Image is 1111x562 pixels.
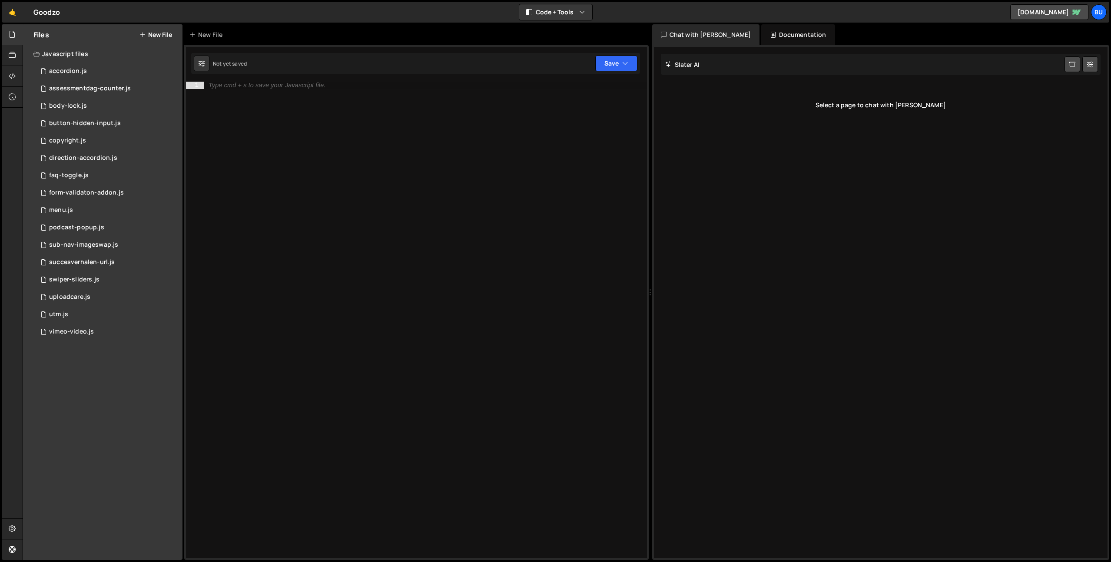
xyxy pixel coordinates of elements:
[49,67,87,75] div: accordion.js
[23,45,182,63] div: Javascript files
[213,60,247,67] div: Not yet saved
[33,306,182,323] div: 8232/31758.js
[33,132,182,149] div: 8232/31988.js
[33,254,182,271] div: 8232/31944.js
[49,311,68,318] div: utm.js
[186,82,204,89] div: 1
[49,241,118,249] div: sub-nav-imageswap.js
[209,82,325,89] div: Type cmd + s to save your Javascript file.
[33,288,182,306] div: 8232/31987.js
[49,224,104,231] div: podcast-popup.js
[595,56,637,71] button: Save
[33,7,60,17] div: Goodzo
[1010,4,1088,20] a: [DOMAIN_NAME]
[49,206,73,214] div: menu.js
[652,24,760,45] div: Chat with [PERSON_NAME]
[139,31,172,38] button: New File
[33,115,182,132] div: 8232/42588.js
[49,276,99,284] div: swiper-sliders.js
[33,167,182,184] div: 8232/32423.js
[49,137,86,145] div: copyright.js
[33,30,49,40] h2: Files
[33,149,182,167] div: 8232/32422.js
[665,60,700,69] h2: Slater AI
[33,80,182,97] div: 8232/31985.js
[1091,4,1107,20] a: Bu
[519,4,592,20] button: Code + Tools
[49,328,94,336] div: vimeo-video.js
[49,119,121,127] div: button-hidden-input.js
[2,2,23,23] a: 🤙
[49,293,90,301] div: uploadcare.js
[33,97,182,115] div: 8232/32424.js
[761,24,835,45] div: Documentation
[49,85,131,93] div: assessmentdag-counter.js
[49,154,117,162] div: direction-accordion.js
[189,30,226,39] div: New File
[33,219,182,236] div: 8232/31955.js
[49,258,115,266] div: succesverhalen-url.js
[33,202,182,219] div: 8232/31756.js
[49,172,89,179] div: faq-toggle.js
[49,189,124,197] div: form-validaton-addon.js
[49,102,87,110] div: body-lock.js
[33,63,182,80] div: 8232/31953.js
[33,184,182,202] div: 8232/16785.js
[661,88,1101,122] div: Select a page to chat with [PERSON_NAME]
[33,271,182,288] div: 8232/31925.js
[33,323,182,341] div: 8232/31954.js
[33,236,182,254] div: 8232/32427.js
